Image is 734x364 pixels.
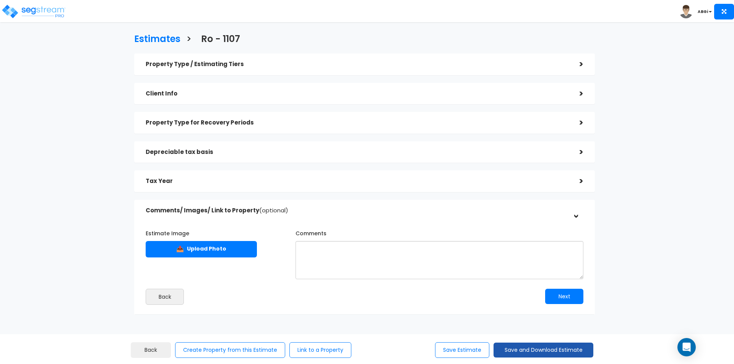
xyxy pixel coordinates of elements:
[545,289,583,304] button: Next
[568,146,583,158] div: >
[568,88,583,100] div: >
[146,289,184,305] button: Back
[146,241,257,257] label: Upload Photo
[570,203,581,218] div: >
[1,4,66,19] img: logo_pro_r.png
[435,342,489,358] button: Save Estimate
[677,338,696,356] div: Open Intercom Messenger
[146,91,568,97] h5: Client Info
[131,342,171,358] a: Back
[296,227,326,237] label: Comments
[146,149,568,155] h5: Depreciable tax basis
[195,26,240,50] a: Ro - 1107
[259,206,288,214] span: (optional)
[568,58,583,70] div: >
[146,207,568,214] h5: Comments/ Images/ Link to Property
[146,120,568,126] h5: Property Type for Recovery Periods
[176,244,184,253] span: 📤
[128,26,180,50] a: Estimates
[568,175,583,187] div: >
[201,34,240,46] h3: Ro - 1107
[146,227,189,237] label: Estimate Image
[494,343,593,358] button: Save and Download Estimate
[698,9,708,15] b: ABGi
[289,342,351,358] button: Link to a Property
[175,342,285,358] button: Create Property from this Estimate
[568,117,583,129] div: >
[186,34,192,46] h3: >
[146,61,568,68] h5: Property Type / Estimating Tiers
[134,34,180,46] h3: Estimates
[679,5,693,18] img: avatar.png
[146,178,568,184] h5: Tax Year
